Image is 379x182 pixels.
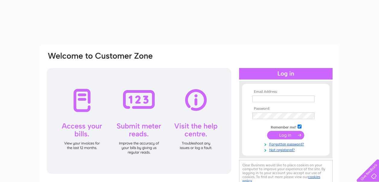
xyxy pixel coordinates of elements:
[251,124,321,130] td: Remember me?
[251,90,321,94] th: Email Address:
[251,107,321,111] th: Password:
[267,131,304,139] input: Submit
[252,141,321,147] a: Forgotten password?
[252,147,321,152] a: Not registered?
